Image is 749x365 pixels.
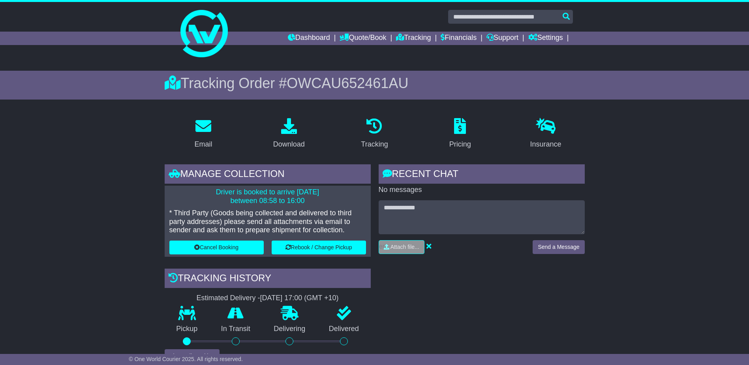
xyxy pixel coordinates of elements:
[525,115,567,152] a: Insurance
[441,32,477,45] a: Financials
[165,325,210,333] p: Pickup
[361,139,388,150] div: Tracking
[129,356,243,362] span: © One World Courier 2025. All rights reserved.
[169,241,264,254] button: Cancel Booking
[486,32,518,45] a: Support
[189,115,217,152] a: Email
[379,164,585,186] div: RECENT CHAT
[165,164,371,186] div: Manage collection
[530,139,561,150] div: Insurance
[379,186,585,194] p: No messages
[317,325,371,333] p: Delivered
[209,325,262,333] p: In Transit
[449,139,471,150] div: Pricing
[194,139,212,150] div: Email
[165,75,585,92] div: Tracking Order #
[268,115,310,152] a: Download
[262,325,317,333] p: Delivering
[528,32,563,45] a: Settings
[260,294,339,303] div: [DATE] 17:00 (GMT +10)
[165,294,371,303] div: Estimated Delivery -
[273,139,305,150] div: Download
[340,32,386,45] a: Quote/Book
[287,75,408,91] span: OWCAU652461AU
[356,115,393,152] a: Tracking
[165,269,371,290] div: Tracking history
[396,32,431,45] a: Tracking
[272,241,366,254] button: Rebook / Change Pickup
[288,32,330,45] a: Dashboard
[444,115,476,152] a: Pricing
[169,188,366,205] p: Driver is booked to arrive [DATE] between 08:58 to 16:00
[169,209,366,235] p: * Third Party (Goods being collected and delivered to third party addresses) please send all atta...
[165,349,220,363] button: View Full Tracking
[533,240,584,254] button: Send a Message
